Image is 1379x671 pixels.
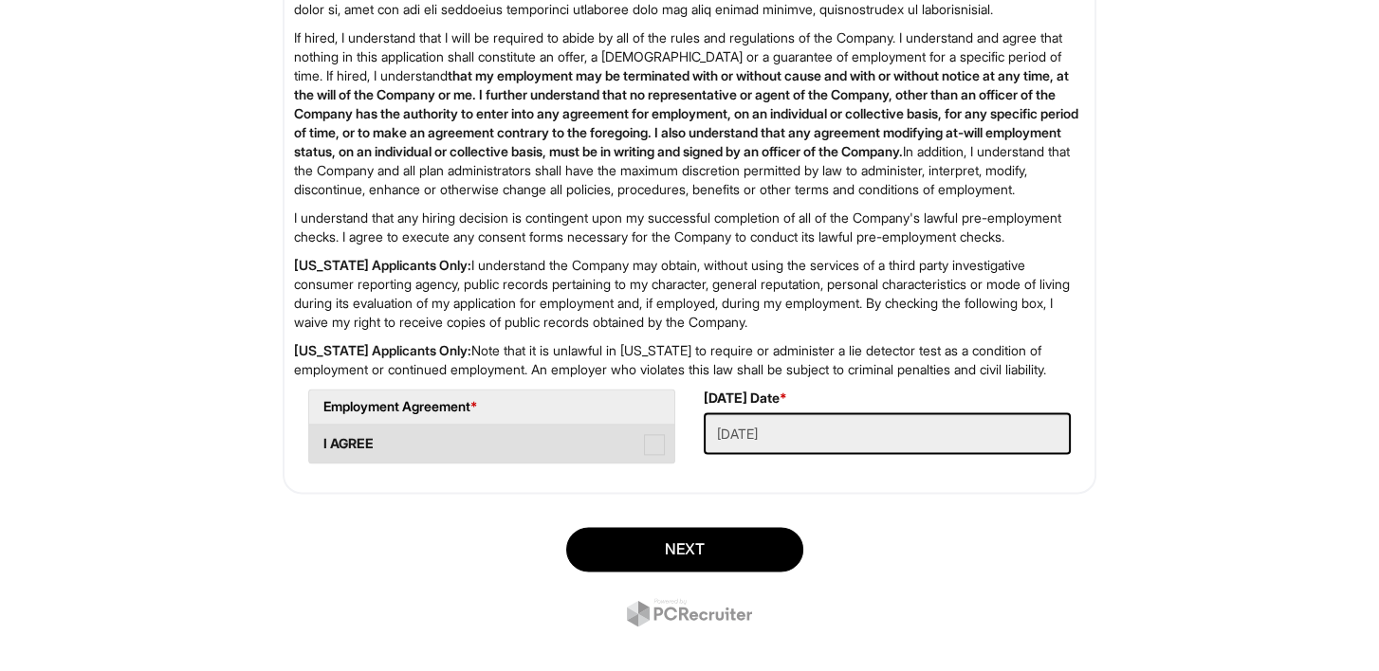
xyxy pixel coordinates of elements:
p: I understand the Company may obtain, without using the services of a third party investigative co... [294,256,1085,332]
strong: that my employment may be terminated with or without cause and with or without notice at any time... [294,67,1078,159]
h5: Employment Agreement [323,399,660,413]
strong: [US_STATE] Applicants Only: [294,342,471,358]
label: [DATE] Date [704,389,787,408]
button: Next [566,527,803,571]
p: Note that it is unlawful in [US_STATE] to require or administer a lie detector test as a conditio... [294,341,1085,379]
input: Today's Date [704,412,1071,454]
strong: [US_STATE] Applicants Only: [294,257,471,273]
label: I AGREE [309,425,674,462]
p: If hired, I understand that I will be required to abide by all of the rules and regulations of th... [294,28,1085,199]
p: I understand that any hiring decision is contingent upon my successful completion of all of the C... [294,209,1085,246]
